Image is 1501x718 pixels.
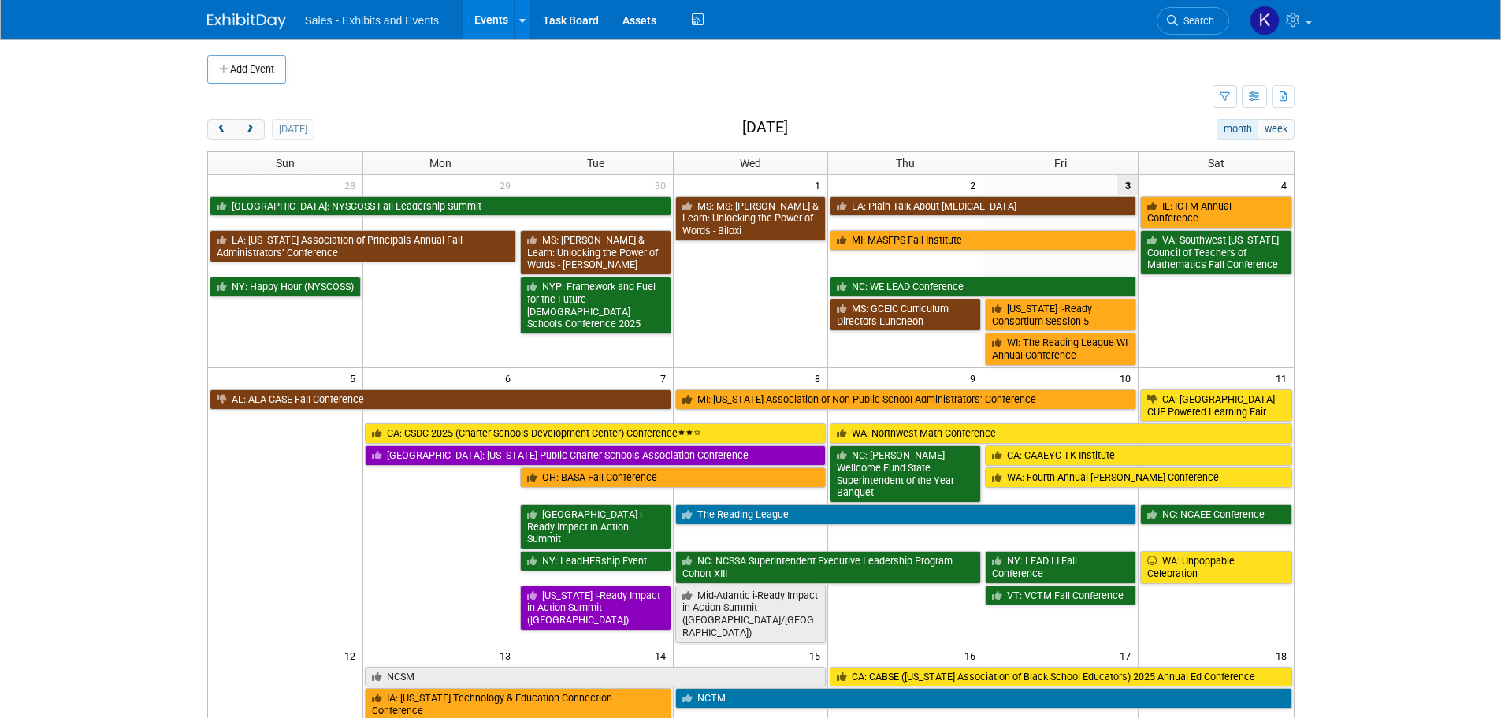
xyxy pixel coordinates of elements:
[1250,6,1280,35] img: Kara Haven
[1054,157,1067,169] span: Fri
[985,551,1136,583] a: NY: LEAD LI Fall Conference
[520,551,671,571] a: NY: LeadHERship Event
[520,586,671,631] a: [US_STATE] i-Ready Impact in Action Summit ([GEOGRAPHIC_DATA])
[1217,119,1258,140] button: month
[830,230,1136,251] a: MI: MASFPS Fall Institute
[740,157,761,169] span: Wed
[1140,196,1291,229] a: IL: ICTM Annual Conference
[520,230,671,275] a: MS: [PERSON_NAME] & Learn: Unlocking the Power of Words - [PERSON_NAME]
[653,175,673,195] span: 30
[1140,504,1291,525] a: NC: NCAEE Conference
[1274,645,1294,665] span: 18
[985,467,1291,488] a: WA: Fourth Annual [PERSON_NAME] Conference
[1157,7,1229,35] a: Search
[1258,119,1294,140] button: week
[963,645,983,665] span: 16
[675,504,1137,525] a: The Reading League
[1118,645,1138,665] span: 17
[675,389,1137,410] a: MI: [US_STATE] Association of Non-Public School Administrators’ Conference
[985,299,1136,331] a: [US_STATE] i-Ready Consortium Session 5
[675,586,827,643] a: Mid-Atlantic i-Ready Impact in Action Summit ([GEOGRAPHIC_DATA]/[GEOGRAPHIC_DATA])
[1118,368,1138,388] span: 10
[675,196,827,241] a: MS: MS: [PERSON_NAME] & Learn: Unlocking the Power of Words - Biloxi
[808,645,827,665] span: 15
[1280,175,1294,195] span: 4
[985,445,1291,466] a: CA: CAAEYC TK Institute
[343,645,362,665] span: 12
[207,13,286,29] img: ExhibitDay
[210,230,516,262] a: LA: [US_STATE] Association of Principals Annual Fall Administrators’ Conference
[830,299,981,331] a: MS: GCEIC Curriculum Directors Luncheon
[207,119,236,140] button: prev
[896,157,915,169] span: Thu
[272,119,314,140] button: [DATE]
[968,175,983,195] span: 2
[210,196,671,217] a: [GEOGRAPHIC_DATA]: NYSCOSS Fall Leadership Summit
[365,423,827,444] a: CA: CSDC 2025 (Charter Schools Development Center) Conference
[830,196,1136,217] a: LA: Plain Talk About [MEDICAL_DATA]
[348,368,362,388] span: 5
[498,175,518,195] span: 29
[520,467,827,488] a: OH: BASA Fall Conference
[675,688,1292,709] a: NCTM
[1140,551,1291,583] a: WA: Unpoppable Celebration
[1117,175,1138,195] span: 3
[813,368,827,388] span: 8
[587,157,604,169] span: Tue
[830,445,981,503] a: NC: [PERSON_NAME] Wellcome Fund State Superintendent of the Year Banquet
[830,667,1291,687] a: CA: CABSE ([US_STATE] Association of Black School Educators) 2025 Annual Ed Conference
[210,389,671,410] a: AL: ALA CASE Fall Conference
[1178,15,1214,27] span: Search
[276,157,295,169] span: Sun
[520,504,671,549] a: [GEOGRAPHIC_DATA] i-Ready Impact in Action Summit
[1208,157,1224,169] span: Sat
[659,368,673,388] span: 7
[813,175,827,195] span: 1
[236,119,265,140] button: next
[742,119,788,136] h2: [DATE]
[653,645,673,665] span: 14
[1140,230,1291,275] a: VA: Southwest [US_STATE] Council of Teachers of Mathematics Fall Conference
[830,423,1291,444] a: WA: Northwest Math Conference
[1140,389,1291,422] a: CA: [GEOGRAPHIC_DATA] CUE Powered Learning Fair
[503,368,518,388] span: 6
[343,175,362,195] span: 28
[968,368,983,388] span: 9
[985,586,1136,606] a: VT: VCTM Fall Conference
[520,277,671,334] a: NYP: Framework and Fuel for the Future [DEMOGRAPHIC_DATA] Schools Conference 2025
[675,551,982,583] a: NC: NCSSA Superintendent Executive Leadership Program Cohort XIII
[305,14,439,27] span: Sales - Exhibits and Events
[365,445,827,466] a: [GEOGRAPHIC_DATA]: [US_STATE] Public Charter Schools Association Conference
[830,277,1136,297] a: NC: WE LEAD Conference
[985,333,1136,365] a: WI: The Reading League WI Annual Conference
[210,277,361,297] a: NY: Happy Hour (NYSCOSS)
[498,645,518,665] span: 13
[365,667,827,687] a: NCSM
[207,55,286,84] button: Add Event
[429,157,451,169] span: Mon
[1274,368,1294,388] span: 11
